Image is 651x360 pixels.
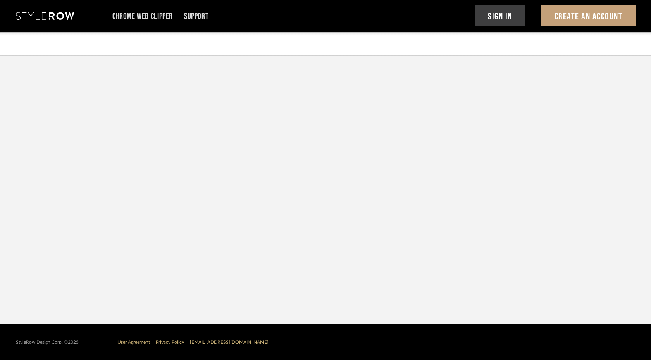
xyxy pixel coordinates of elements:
[475,5,526,26] button: Sign In
[184,13,208,20] a: Support
[190,340,269,344] a: [EMAIL_ADDRESS][DOMAIN_NAME]
[117,340,150,344] a: User Agreement
[541,5,636,26] button: Create An Account
[156,340,184,344] a: Privacy Policy
[112,13,173,20] a: Chrome Web Clipper
[16,339,79,345] div: StyleRow Design Corp. ©2025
